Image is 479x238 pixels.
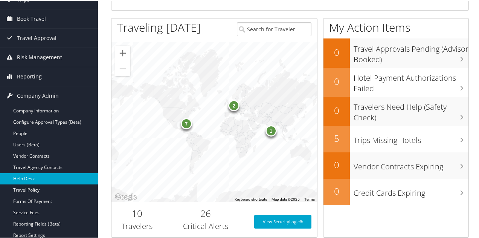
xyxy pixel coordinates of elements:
h3: Trips Missing Hotels [354,131,468,145]
a: 5Trips Missing Hotels [323,125,468,152]
a: View SecurityLogic® [254,214,311,228]
h2: 0 [323,103,350,116]
h2: 0 [323,184,350,197]
h2: 5 [323,131,350,144]
div: 7 [181,117,192,129]
a: Terms (opens in new tab) [304,197,315,201]
h2: 0 [323,45,350,58]
span: Risk Management [17,47,62,66]
a: 0Travelers Need Help (Safety Check) [323,96,468,125]
h3: Critical Alerts [168,220,243,231]
button: Keyboard shortcuts [235,196,267,201]
h1: Traveling [DATE] [117,19,201,35]
h3: Travelers Need Help (Safety Check) [354,97,468,122]
button: Zoom in [115,45,130,60]
h3: Travelers [117,220,157,231]
h2: 26 [168,206,243,219]
a: 0Hotel Payment Authorizations Failed [323,67,468,96]
a: Open this area in Google Maps (opens a new window) [113,192,138,201]
span: Travel Approval [17,28,56,47]
span: Map data ©2025 [272,197,300,201]
h3: Vendor Contracts Expiring [354,157,468,171]
h3: Travel Approvals Pending (Advisor Booked) [354,39,468,64]
a: 0Travel Approvals Pending (Advisor Booked) [323,38,468,67]
h3: Hotel Payment Authorizations Failed [354,68,468,93]
h2: 10 [117,206,157,219]
span: Company Admin [17,86,59,104]
a: 0Vendor Contracts Expiring [323,152,468,178]
img: Google [113,192,138,201]
span: Reporting [17,66,42,85]
button: Zoom out [115,60,130,75]
div: 2 [228,99,239,111]
div: 1 [265,124,276,136]
input: Search for Traveler [237,21,311,35]
a: 0Credit Cards Expiring [323,178,468,204]
h2: 0 [323,158,350,170]
h1: My Action Items [323,19,468,35]
h3: Credit Cards Expiring [354,183,468,198]
h2: 0 [323,74,350,87]
span: Book Travel [17,9,46,28]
